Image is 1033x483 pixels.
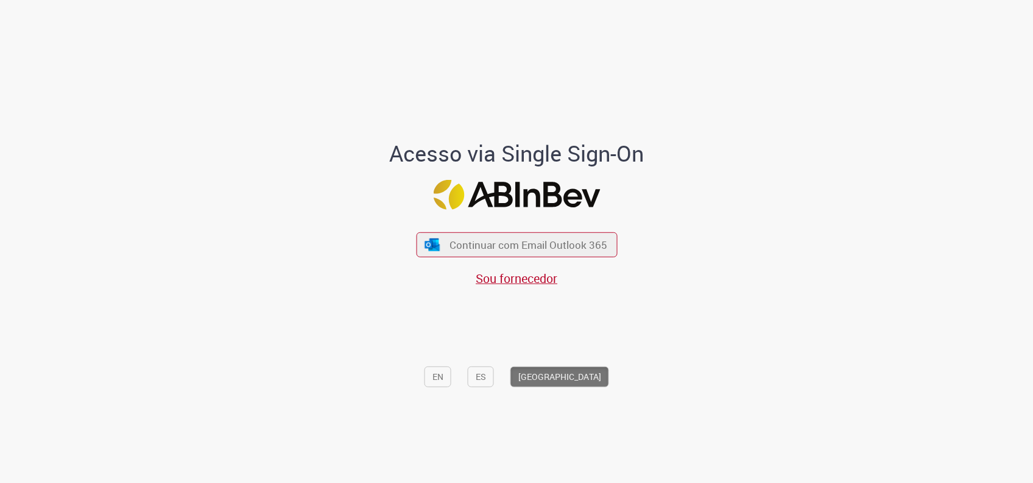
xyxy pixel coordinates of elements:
button: ES [468,367,494,387]
h1: Acesso via Single Sign-On [348,141,686,165]
a: Sou fornecedor [476,270,557,287]
span: Continuar com Email Outlook 365 [450,238,607,252]
img: Logo ABInBev [433,180,600,210]
button: ícone Azure/Microsoft 360 Continuar com Email Outlook 365 [416,232,617,257]
button: [GEOGRAPHIC_DATA] [510,367,609,387]
button: EN [425,367,451,387]
img: ícone Azure/Microsoft 360 [424,238,441,251]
